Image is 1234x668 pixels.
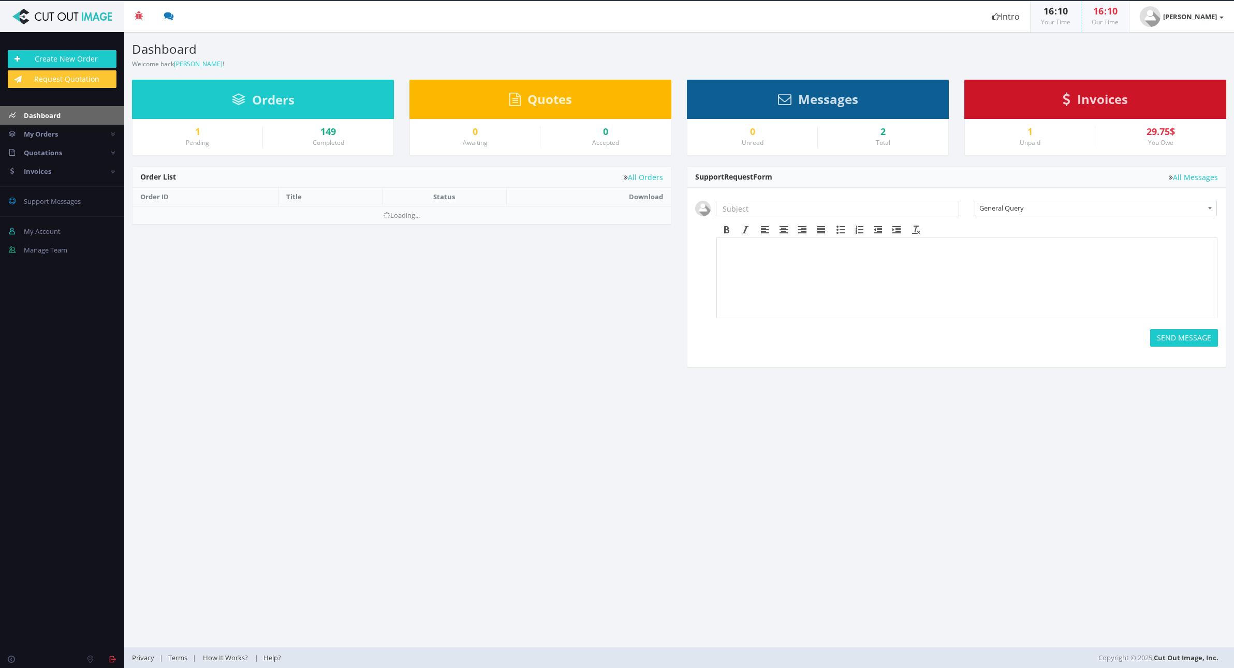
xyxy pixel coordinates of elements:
div: Justify [812,223,830,236]
a: 1 [140,127,255,137]
th: Order ID [133,188,278,206]
span: My Account [24,227,61,236]
strong: [PERSON_NAME] [1163,12,1217,21]
span: 16 [1093,5,1104,17]
div: Increase indent [887,223,906,236]
a: [PERSON_NAME] [174,60,223,68]
span: Copyright © 2025, [1098,652,1218,663]
small: Pending [186,138,209,147]
div: Clear formatting [907,223,926,236]
span: 10 [1057,5,1068,17]
span: 16 [1044,5,1054,17]
span: Dashboard [24,111,61,120]
iframe: Rich Text Area. Press ALT-F9 for menu. Press ALT-F10 for toolbar. Press ALT-0 for help [717,238,1217,318]
a: [PERSON_NAME] [1129,1,1234,32]
div: Bold [717,223,736,236]
span: Quotes [527,91,572,108]
span: General Query [979,201,1203,215]
span: Invoices [1077,91,1128,108]
a: Terms [163,653,193,662]
img: user_default.jpg [695,201,711,216]
a: 0 [695,127,810,137]
span: Request [724,172,753,182]
small: Unread [742,138,763,147]
small: Unpaid [1020,138,1040,147]
div: Bullet list [831,223,850,236]
img: user_default.jpg [1140,6,1160,27]
a: Quotes [509,97,572,106]
a: Request Quotation [8,70,116,88]
img: Cut Out Image [8,9,116,24]
small: Our Time [1092,18,1119,26]
div: Italic [736,223,755,236]
a: Intro [982,1,1030,32]
span: How It Works? [203,653,248,662]
a: Orders [232,97,295,107]
a: 0 [548,127,663,137]
div: | | | [132,647,861,668]
a: 149 [271,127,386,137]
div: Align right [793,223,812,236]
span: Orders [252,91,295,108]
small: You Owe [1148,138,1173,147]
th: Title [278,188,382,206]
small: Awaiting [463,138,488,147]
div: Align left [756,223,774,236]
a: Invoices [1063,97,1128,106]
input: Subject [716,201,959,216]
a: Messages [778,97,858,106]
td: Loading... [133,206,671,224]
div: Align center [774,223,793,236]
a: 0 [418,127,532,137]
a: All Orders [624,173,663,181]
span: Support Form [695,172,772,182]
a: Help? [258,653,286,662]
div: Decrease indent [869,223,887,236]
a: All Messages [1169,173,1218,181]
span: Invoices [24,167,51,176]
div: 2 [826,127,941,137]
span: 10 [1107,5,1118,17]
div: 29.75$ [1103,127,1218,137]
span: My Orders [24,129,58,139]
button: SEND MESSAGE [1150,329,1218,347]
span: Manage Team [24,245,67,255]
div: Numbered list [850,223,869,236]
span: Order List [140,172,176,182]
a: Privacy [132,653,159,662]
small: Accepted [592,138,619,147]
span: Support Messages [24,197,81,206]
a: Cut Out Image, Inc. [1154,653,1218,662]
span: Quotations [24,148,62,157]
small: Total [876,138,890,147]
small: Your Time [1041,18,1070,26]
th: Download [506,188,671,206]
span: : [1104,5,1107,17]
h3: Dashboard [132,42,671,56]
a: How It Works? [196,653,255,662]
a: 1 [973,127,1087,137]
span: : [1054,5,1057,17]
small: Welcome back ! [132,60,224,68]
span: Messages [798,91,858,108]
small: Completed [313,138,344,147]
a: Create New Order [8,50,116,68]
th: Status [382,188,506,206]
